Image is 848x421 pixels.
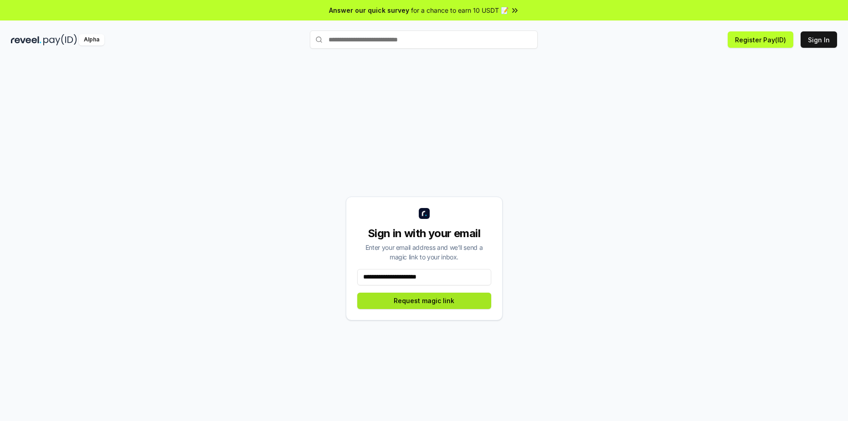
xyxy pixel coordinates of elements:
div: Sign in with your email [357,226,491,241]
span: for a chance to earn 10 USDT 📝 [411,5,509,15]
span: Answer our quick survey [329,5,409,15]
div: Enter your email address and we’ll send a magic link to your inbox. [357,243,491,262]
img: reveel_dark [11,34,41,46]
button: Sign In [801,31,837,48]
div: Alpha [79,34,104,46]
img: pay_id [43,34,77,46]
button: Register Pay(ID) [728,31,793,48]
button: Request magic link [357,293,491,309]
img: logo_small [419,208,430,219]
